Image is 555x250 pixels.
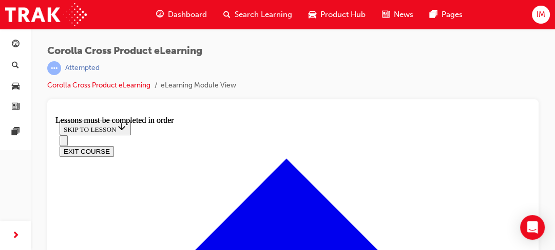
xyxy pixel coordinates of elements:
[4,4,75,20] button: SKIP TO LESSON
[235,9,292,21] span: Search Learning
[422,4,471,25] a: pages-iconPages
[156,8,164,21] span: guage-icon
[4,20,12,30] button: Open navigation menu
[309,8,316,21] span: car-icon
[12,103,20,112] span: news-icon
[168,9,207,21] span: Dashboard
[300,4,374,25] a: car-iconProduct Hub
[394,9,413,21] span: News
[161,80,236,92] li: eLearning Module View
[47,61,61,75] span: learningRecordVerb_ATTEMPT-icon
[215,4,300,25] a: search-iconSearch Learning
[430,8,437,21] span: pages-icon
[4,30,59,41] button: EXIT COURSE
[4,20,471,41] nav: Navigation menu
[374,4,422,25] a: news-iconNews
[12,128,20,137] span: pages-icon
[320,9,366,21] span: Product Hub
[537,9,545,21] span: IM
[223,8,231,21] span: search-icon
[8,10,71,17] span: SKIP TO LESSON
[65,63,100,73] div: Attempted
[520,215,545,240] div: Open Intercom Messenger
[12,40,20,49] span: guage-icon
[47,45,236,57] span: Corolla Cross Product eLearning
[5,3,87,26] img: Trak
[47,81,150,90] a: Corolla Cross Product eLearning
[12,61,19,70] span: search-icon
[12,82,20,91] span: car-icon
[382,8,390,21] span: news-icon
[532,6,550,24] button: IM
[442,9,463,21] span: Pages
[148,4,215,25] a: guage-iconDashboard
[12,229,20,242] span: next-icon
